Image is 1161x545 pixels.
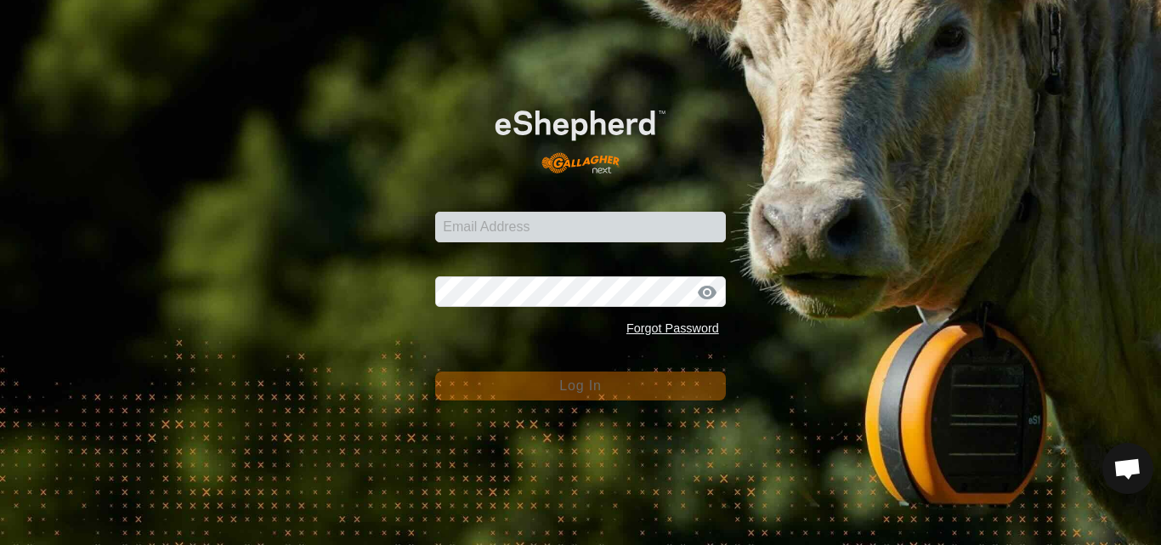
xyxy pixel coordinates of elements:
a: Forgot Password [626,321,719,335]
span: Log In [559,378,601,393]
img: E-shepherd Logo [464,86,696,185]
input: Email Address [435,212,726,242]
div: Open chat [1102,443,1153,494]
button: Log In [435,372,726,400]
